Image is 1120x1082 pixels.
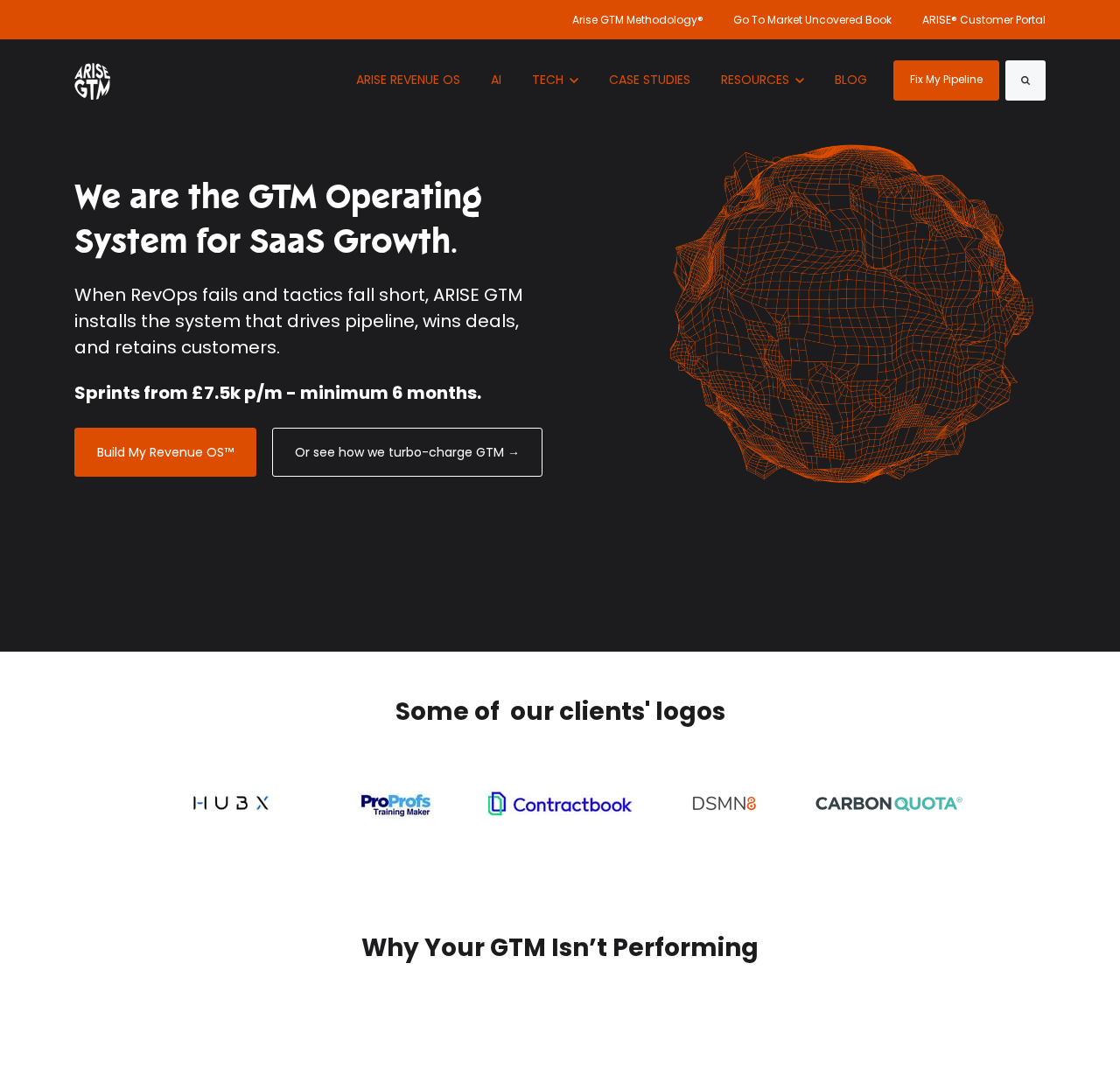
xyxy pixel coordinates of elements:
p: When RevOps fails and tactics fall short, ARISE GTM installs the system that drives pipeline, win... [74,282,547,360]
img: CQ_Logo_Registered_1 [815,797,962,812]
a: Build My Revenue OS™ [74,428,256,477]
button: Show submenu for RESOURCES RESOURCES [708,39,817,121]
img: dsmn8 testimonials [684,780,765,825]
img: shape-61 orange [656,126,1046,502]
h2: Some of our clients' logos [157,695,962,729]
span: RESOURCES [721,71,789,88]
nav: Desktop navigation [343,39,879,121]
img: contract book logo [488,786,632,819]
a: AI [478,39,514,121]
h1: We are the GTM Operating System for SaaS Growth. [74,175,547,265]
button: Show submenu for TECH TECH [519,39,591,121]
img: proprofs training maker [358,785,433,820]
a: BLOG [822,39,880,121]
a: ARISE REVENUE OS [343,39,473,121]
img: ARISE GTM logo (1) white [74,60,110,100]
h2: Why Your GTM Isn’t Performing [74,932,1046,965]
a: Fix My Pipeline [893,60,999,101]
span: TECH [532,71,563,88]
a: CASE STUDIES [596,39,703,121]
button: Search [1005,60,1046,101]
strong: Sprints from £7.5k p/m - minimum 6 months. [74,380,481,405]
span: Show submenu for RESOURCES [721,71,722,72]
span: Show submenu for TECH [532,71,533,72]
a: Or see how we turbo-charge GTM → [272,428,542,477]
img: hubx logo-2 [182,785,280,821]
